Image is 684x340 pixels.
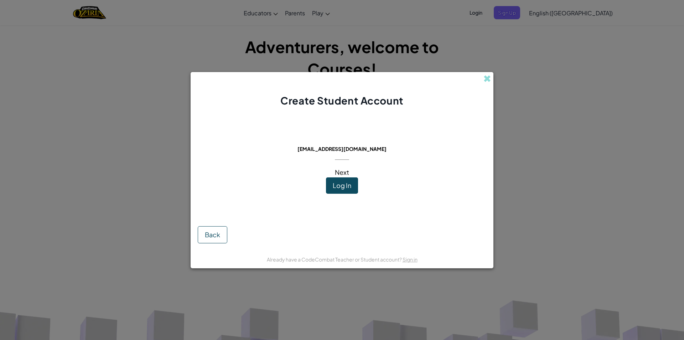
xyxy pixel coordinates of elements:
[333,181,351,189] span: Log In
[326,177,358,194] button: Log In
[267,256,403,263] span: Already have a CodeCombat Teacher or Student account?
[205,230,220,239] span: Back
[280,94,403,107] span: Create Student Account
[297,146,387,152] span: [EMAIL_ADDRESS][DOMAIN_NAME]
[403,256,418,263] a: Sign in
[292,136,393,144] span: This email is already in use:
[198,226,227,243] button: Back
[335,168,349,176] span: Next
